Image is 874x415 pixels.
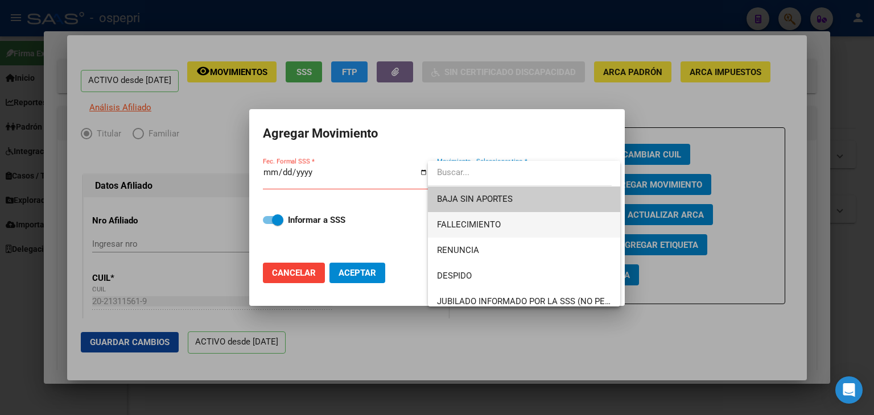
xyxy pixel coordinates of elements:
[437,296,650,306] span: JUBILADO INFORMADO POR LA SSS (NO PENSIONADO)
[437,245,479,255] span: RENUNCIA
[835,376,863,404] div: Open Intercom Messenger
[437,271,472,281] span: DESPIDO
[437,219,501,230] span: FALLECIMIENTO
[428,160,612,185] input: dropdown search
[437,194,513,204] span: BAJA SIN APORTES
